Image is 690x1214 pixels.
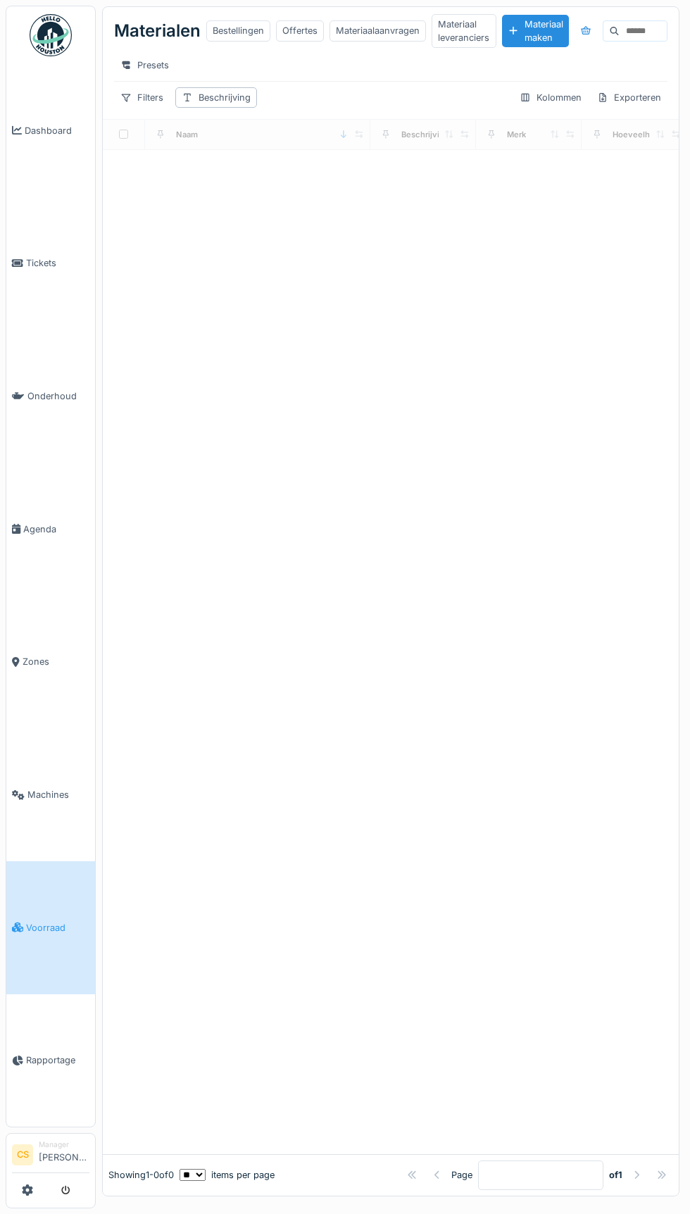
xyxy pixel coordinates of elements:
div: Hoeveelheid [613,129,662,141]
div: Materiaalaanvragen [330,20,426,41]
div: Manager [39,1139,89,1150]
span: Agenda [23,522,89,536]
a: Voorraad [6,861,95,994]
span: Machines [27,788,89,801]
a: Onderhoud [6,330,95,463]
span: Voorraad [26,921,89,934]
div: Materiaal leveranciers [432,14,496,48]
img: Badge_color-CXgf-gQk.svg [30,14,72,56]
div: Kolommen [513,87,588,108]
a: Rapportage [6,994,95,1127]
div: Bestellingen [206,20,270,41]
div: Merk [507,129,526,141]
span: Rapportage [26,1053,89,1067]
div: Materialen [114,13,201,49]
a: Agenda [6,463,95,596]
li: CS [12,1144,33,1165]
a: Dashboard [6,64,95,197]
div: Page [451,1168,472,1182]
div: Presets [114,55,175,75]
div: Showing 1 - 0 of 0 [108,1168,174,1182]
a: Zones [6,596,95,729]
div: Naam [176,129,198,141]
div: Beschrijving [199,91,251,104]
div: Offertes [276,20,324,41]
span: Dashboard [25,124,89,137]
div: Exporteren [591,87,667,108]
span: Zones [23,655,89,668]
li: [PERSON_NAME] [39,1139,89,1170]
span: Tickets [26,256,89,270]
a: CS Manager[PERSON_NAME] [12,1139,89,1173]
span: Onderhoud [27,389,89,403]
strong: of 1 [609,1168,622,1182]
div: Beschrijving [401,129,449,141]
div: Filters [114,87,170,108]
div: Materiaal maken [502,15,569,47]
a: Tickets [6,197,95,330]
a: Machines [6,728,95,861]
div: items per page [180,1168,275,1182]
